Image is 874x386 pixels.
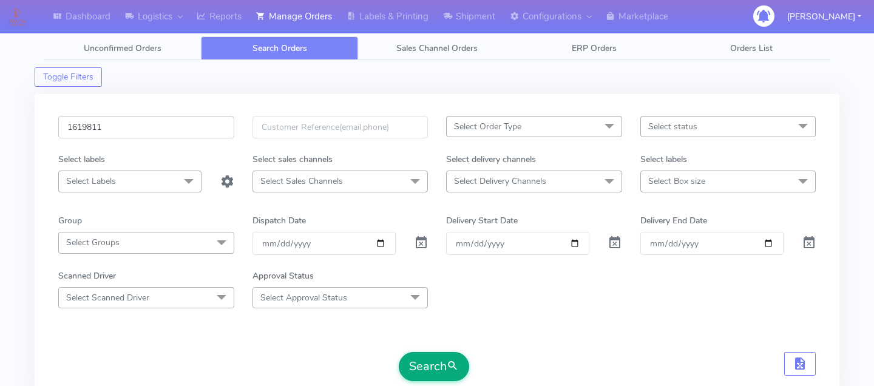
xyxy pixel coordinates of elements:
[252,42,307,54] span: Search Orders
[252,269,314,282] label: Approval Status
[252,214,306,227] label: Dispatch Date
[648,175,705,187] span: Select Box size
[260,175,343,187] span: Select Sales Channels
[44,36,830,60] ul: Tabs
[446,153,536,166] label: Select delivery channels
[454,175,546,187] span: Select Delivery Channels
[84,42,161,54] span: Unconfirmed Orders
[66,237,120,248] span: Select Groups
[58,269,116,282] label: Scanned Driver
[454,121,521,132] span: Select Order Type
[572,42,617,54] span: ERP Orders
[58,214,82,227] label: Group
[35,67,102,87] button: Toggle Filters
[778,4,870,29] button: [PERSON_NAME]
[58,116,234,138] input: Order Id
[640,153,687,166] label: Select labels
[252,153,333,166] label: Select sales channels
[648,121,697,132] span: Select status
[446,214,518,227] label: Delivery Start Date
[260,292,347,303] span: Select Approval Status
[640,214,707,227] label: Delivery End Date
[730,42,773,54] span: Orders List
[399,352,469,381] button: Search
[66,175,116,187] span: Select Labels
[58,153,105,166] label: Select labels
[252,116,429,138] input: Customer Reference(email,phone)
[66,292,149,303] span: Select Scanned Driver
[396,42,478,54] span: Sales Channel Orders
